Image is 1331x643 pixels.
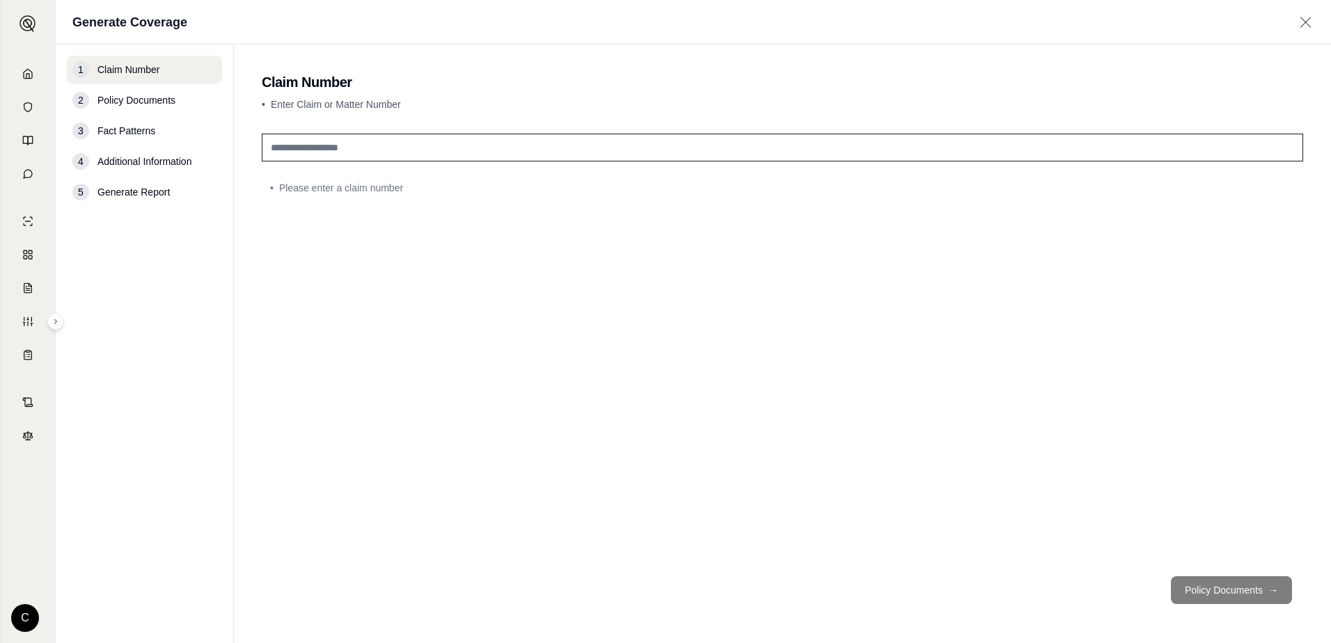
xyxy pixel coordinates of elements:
[19,15,36,32] img: Expand sidebar
[97,93,175,107] span: Policy Documents
[72,92,89,109] div: 2
[3,125,52,156] a: Prompt Library
[97,154,191,168] span: Additional Information
[47,313,64,330] button: Expand sidebar
[11,604,39,632] div: C
[3,273,52,303] a: Claim Coverage
[3,387,52,418] a: Contract Analysis
[3,92,52,122] a: Documents Vault
[262,72,1303,92] h2: Claim Number
[3,420,52,451] a: Legal Search Engine
[72,184,89,200] div: 5
[270,181,274,195] span: •
[97,63,159,77] span: Claim Number
[271,99,401,110] span: Enter Claim or Matter Number
[72,122,89,139] div: 3
[97,124,155,138] span: Fact Patterns
[279,181,403,195] span: Please enter a claim number
[3,239,52,270] a: Policy Comparisons
[262,99,265,110] span: •
[97,185,170,199] span: Generate Report
[72,13,187,32] h1: Generate Coverage
[3,159,52,189] a: Chat
[72,61,89,78] div: 1
[72,153,89,170] div: 4
[3,58,52,89] a: Home
[14,10,42,38] button: Expand sidebar
[3,306,52,337] a: Custom Report
[3,340,52,370] a: Coverage Table
[3,206,52,237] a: Single Policy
